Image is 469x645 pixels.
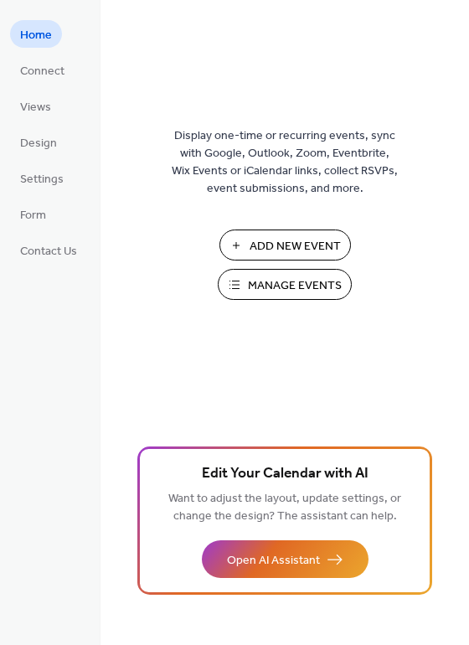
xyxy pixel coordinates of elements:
span: Design [20,135,57,152]
a: Home [10,20,62,48]
span: Edit Your Calendar with AI [202,462,368,486]
span: Home [20,27,52,44]
a: Contact Us [10,236,87,264]
a: Design [10,128,67,156]
a: Form [10,200,56,228]
span: Connect [20,63,64,80]
a: Connect [10,56,75,84]
span: Add New Event [250,238,341,255]
button: Manage Events [218,269,352,300]
span: Settings [20,171,64,188]
span: Form [20,207,46,224]
button: Add New Event [219,230,351,261]
a: Settings [10,164,74,192]
span: Contact Us [20,243,77,261]
span: Views [20,99,51,116]
span: Want to adjust the layout, update settings, or change the design? The assistant can help. [168,488,401,528]
span: Open AI Assistant [227,552,320,570]
button: Open AI Assistant [202,540,368,578]
span: Display one-time or recurring events, sync with Google, Outlook, Zoom, Eventbrite, Wix Events or ... [172,127,398,198]
span: Manage Events [248,277,342,295]
a: Views [10,92,61,120]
